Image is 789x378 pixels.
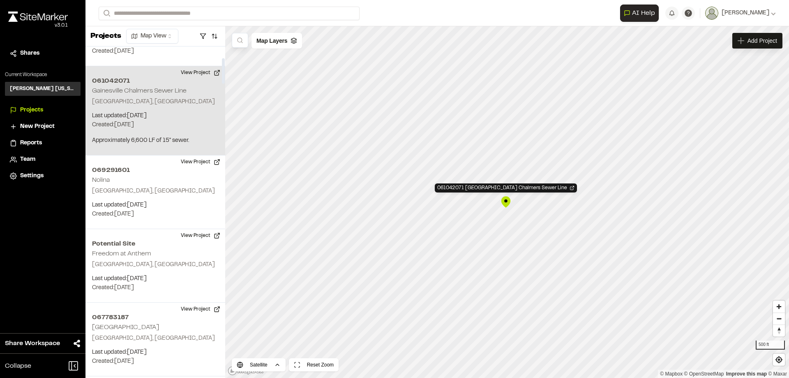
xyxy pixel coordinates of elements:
img: rebrand.png [8,12,68,22]
p: Last updated: [DATE] [92,111,219,121]
button: Open AI Assistant [620,5,659,22]
a: Reports [10,139,76,148]
span: Team [20,155,35,164]
h2: [GEOGRAPHIC_DATA] [92,325,159,330]
p: Created: [DATE] [92,283,219,292]
img: User [705,7,718,20]
span: AI Help [632,8,655,18]
div: Oh geez...please don't... [8,22,68,29]
p: Last updated: [DATE] [92,274,219,283]
div: Open AI Assistant [620,5,662,22]
span: Shares [20,49,39,58]
h2: Nolina [92,177,110,183]
span: [PERSON_NAME] [722,9,769,18]
p: [GEOGRAPHIC_DATA], [GEOGRAPHIC_DATA] [92,334,219,343]
a: Map feedback [726,371,767,377]
button: View Project [176,303,225,316]
h3: [PERSON_NAME] [US_STATE] [10,85,76,93]
a: Settings [10,172,76,181]
button: [PERSON_NAME] [705,7,776,20]
span: New Project [20,122,55,131]
span: Collapse [5,361,31,371]
div: Map marker [500,196,512,208]
a: Projects [10,106,76,115]
a: Maxar [768,371,787,377]
button: Reset bearing to north [773,325,785,336]
a: New Project [10,122,76,131]
p: Created: [DATE] [92,121,219,130]
button: Zoom in [773,301,785,313]
p: Created: [DATE] [92,357,219,366]
button: Zoom out [773,313,785,325]
p: Last updated: [DATE] [92,348,219,357]
a: Mapbox logo [228,366,264,376]
h2: 067783187 [92,313,219,322]
p: [GEOGRAPHIC_DATA], [GEOGRAPHIC_DATA] [92,97,219,107]
div: 500 ft [756,341,785,350]
button: Find my location [773,354,785,366]
p: Current Workspace [5,71,81,79]
h2: 061042071 [92,76,219,86]
button: Satellite [232,358,286,371]
p: Created: [DATE] [92,47,219,56]
button: View Project [176,155,225,169]
h2: Freedom at Anthem [92,251,151,257]
span: Map Layers [256,36,287,45]
button: Reset Zoom [289,358,339,371]
span: Add Project [747,37,777,45]
a: Mapbox [660,371,683,377]
span: Reports [20,139,42,148]
button: View Project [176,66,225,79]
span: Reset bearing to north [773,325,785,336]
p: [GEOGRAPHIC_DATA], [GEOGRAPHIC_DATA] [92,260,219,269]
h2: Potential Site [92,239,219,249]
button: View Project [176,229,225,242]
p: Projects [90,31,121,42]
p: Approximately 6,600 LF of 15" sewer. [92,136,219,145]
canvas: Map [225,26,789,378]
span: Share Workspace [5,339,60,348]
a: Shares [10,49,76,58]
h2: 069291601 [92,165,219,175]
a: OpenStreetMap [684,371,724,377]
h2: Gainesville Chalmers Sewer Line [92,88,187,94]
div: Open Project [435,183,577,192]
p: [GEOGRAPHIC_DATA], [GEOGRAPHIC_DATA] [92,187,219,196]
span: Projects [20,106,43,115]
button: Search [99,7,113,20]
p: Last updated: [DATE] [92,201,219,210]
span: Settings [20,172,44,181]
span: Zoom out [773,313,785,325]
a: Team [10,155,76,164]
p: Created: [DATE] [92,210,219,219]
